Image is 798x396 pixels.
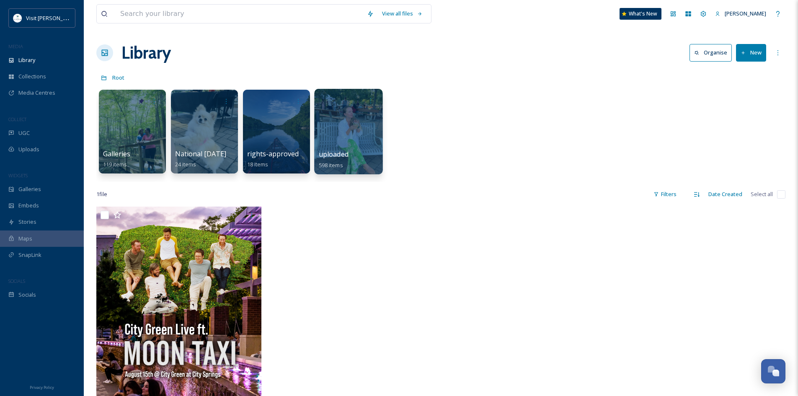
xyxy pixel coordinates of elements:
[8,172,28,179] span: WIDGETS
[690,44,732,61] button: Organise
[704,186,746,202] div: Date Created
[18,56,35,64] span: Library
[18,251,41,259] span: SnapLink
[103,149,130,158] span: Galleries
[18,202,39,210] span: Embeds
[247,149,299,158] span: rights-approved
[751,190,773,198] span: Select all
[18,129,30,137] span: UGC
[319,161,343,168] span: 598 items
[378,5,427,22] a: View all files
[30,385,54,390] span: Privacy Policy
[18,72,46,80] span: Collections
[620,8,661,20] a: What's New
[116,5,363,23] input: Search your library
[175,149,226,158] span: National [DATE]
[761,359,785,383] button: Open Chat
[26,14,132,22] span: Visit [PERSON_NAME][GEOGRAPHIC_DATA]
[8,278,25,284] span: SOCIALS
[18,235,32,243] span: Maps
[112,72,124,83] a: Root
[649,186,681,202] div: Filters
[18,218,36,226] span: Stories
[18,145,39,153] span: Uploads
[96,190,107,198] span: 1 file
[18,291,36,299] span: Socials
[13,14,22,22] img: download%20%281%29.png
[319,150,349,159] span: uploaded
[711,5,770,22] a: [PERSON_NAME]
[175,160,196,168] span: 24 items
[690,44,736,61] a: Organise
[247,160,268,168] span: 18 items
[121,40,171,65] a: Library
[18,89,55,97] span: Media Centres
[103,160,127,168] span: 119 items
[8,116,26,122] span: COLLECT
[18,185,41,193] span: Galleries
[30,382,54,392] a: Privacy Policy
[736,44,766,61] button: New
[112,74,124,81] span: Root
[725,10,766,17] span: [PERSON_NAME]
[8,43,23,49] span: MEDIA
[247,150,299,168] a: rights-approved18 items
[175,150,226,168] a: National [DATE]24 items
[103,150,130,168] a: Galleries119 items
[319,150,349,169] a: uploaded598 items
